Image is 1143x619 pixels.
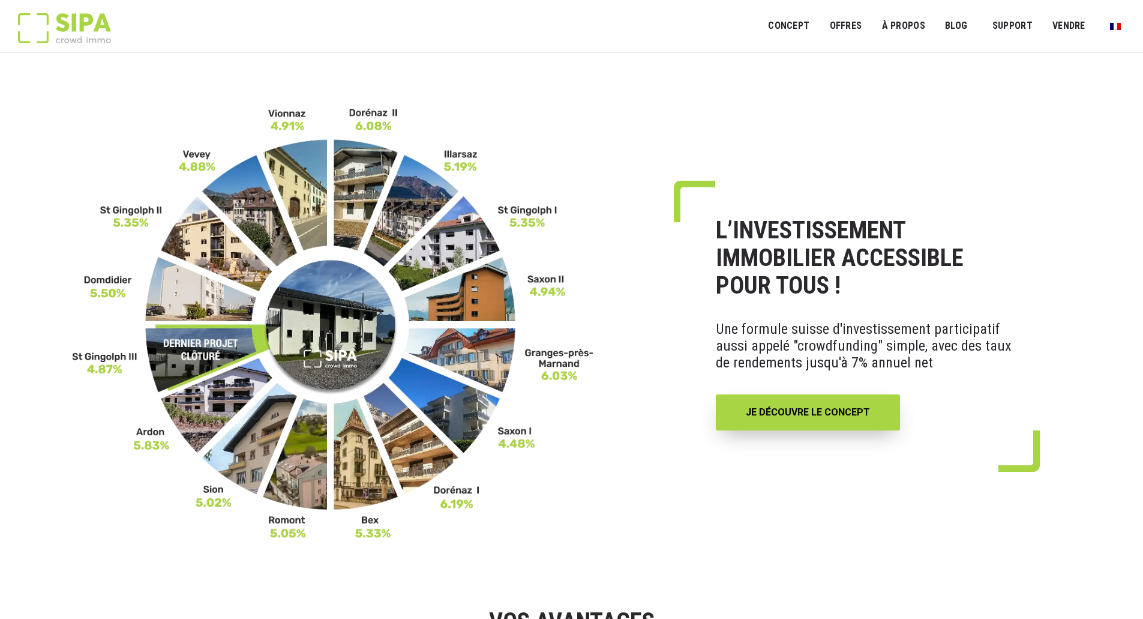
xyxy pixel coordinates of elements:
[937,13,976,40] a: Blog
[985,13,1040,40] a: SUPPORT
[716,312,1013,380] p: Une formule suisse d'investissement participatif aussi appelé "crowdfunding" simple, avec des tau...
[716,394,900,430] a: JE DÉCOUVRE LE CONCEPT
[760,13,817,40] a: Concept
[1110,23,1121,30] img: Français
[768,11,1125,41] nav: Menu principal
[874,13,933,40] a: À PROPOS
[716,217,1013,300] h1: L’INVESTISSEMENT IMMOBILIER ACCESSIBLE POUR TOUS !
[1102,14,1129,37] a: Passer à
[821,13,869,40] a: OFFRES
[72,107,594,540] img: FR-_3__11zon
[1045,13,1093,40] a: VENDRE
